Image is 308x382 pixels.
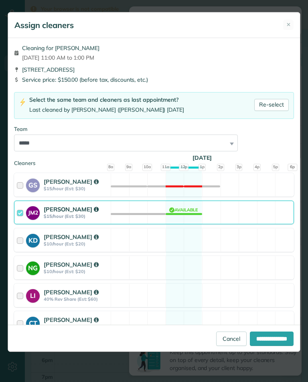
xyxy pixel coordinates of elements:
a: Cancel [216,332,247,346]
strong: [PERSON_NAME] [44,288,98,296]
span: [DATE] 11:00 AM to 1:00 PM [22,54,99,62]
h5: Assign cleaners [14,20,74,31]
span: Cleaning for [PERSON_NAME] [22,44,99,52]
div: Select the same team and cleaners as last appointment? [29,96,184,104]
strong: GS [26,179,40,190]
strong: JM2 [26,206,40,217]
strong: $15/hour (Est: $30) [44,324,108,330]
div: Service price: $150.00 (before tax, discounts, etc.) [14,76,294,84]
strong: [PERSON_NAME] [44,261,98,268]
strong: $15/hour (Est: $30) [44,213,108,219]
div: Team [14,125,294,133]
div: Cleaners [14,159,294,162]
div: [STREET_ADDRESS] [14,66,294,74]
strong: $15/hour (Est: $30) [44,186,108,191]
span: ✕ [286,21,291,28]
strong: 40% Rev Share (Est: $60) [44,296,108,302]
img: lightning-bolt-icon-94e5364df696ac2de96d3a42b8a9ff6ba979493684c50e6bbbcda72601fa0d29.png [19,98,26,107]
a: Re-select [254,99,289,111]
strong: NG [26,261,40,273]
strong: LI [26,289,40,300]
strong: KD [26,234,40,245]
strong: $10/hour (Est: $20) [44,241,108,247]
strong: CT [26,317,40,328]
strong: [PERSON_NAME] [44,205,98,213]
div: Last cleaned by [PERSON_NAME] ([PERSON_NAME]) [DATE] [29,106,184,114]
strong: [PERSON_NAME] [44,316,98,324]
strong: $10/hour (Est: $20) [44,269,108,274]
strong: [PERSON_NAME] [44,233,98,241]
strong: [PERSON_NAME] [44,178,98,185]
